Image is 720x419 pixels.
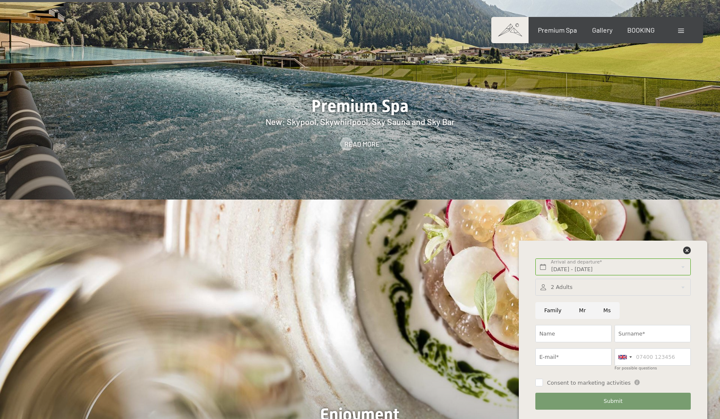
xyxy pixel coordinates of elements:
a: BOOKING [627,26,655,34]
span: Consent to marketing activities [547,379,631,387]
a: Read more [340,139,380,149]
button: Submit [535,393,690,410]
span: Read more [344,139,380,149]
span: Submit [604,397,623,405]
label: For possible questions [615,366,657,370]
a: Premium Spa [538,26,577,34]
input: 07400 123456 [615,348,691,366]
a: Gallery [592,26,612,34]
div: United Kingdom: +44 [615,349,634,365]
